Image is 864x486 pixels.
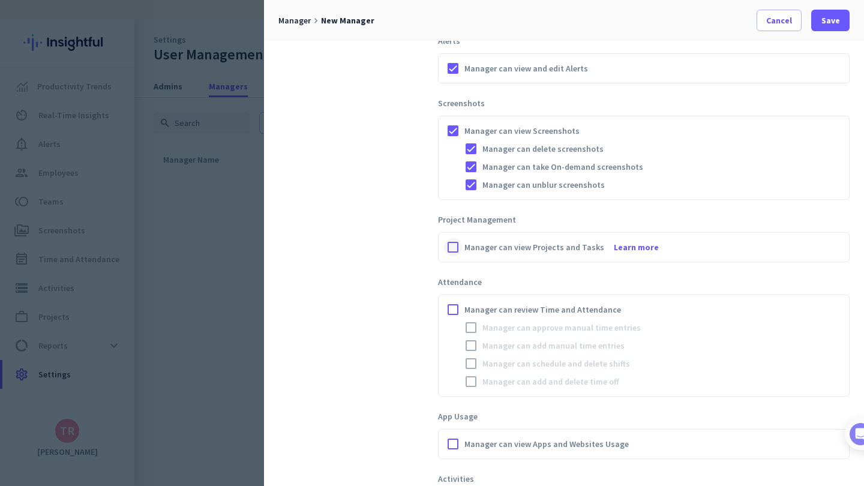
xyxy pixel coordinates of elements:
[278,15,311,26] span: manager
[311,16,321,26] i: keyboard_arrow_right
[757,10,802,31] button: Cancel
[811,10,850,31] button: Save
[766,14,792,26] span: Cancel
[438,98,850,109] div: Screenshots
[464,304,621,316] span: Manager can review Time and Attendance
[614,241,659,253] a: Learn more
[438,473,850,484] div: Activities
[482,161,643,173] span: Manager can take On-demand screenshots
[438,35,850,46] div: Alerts
[464,438,629,450] span: Manager can view Apps and Websites Usage
[482,143,604,155] span: Manager can delete screenshots
[438,277,850,287] div: Attendance
[464,241,604,253] span: Manager can view Projects and Tasks
[438,411,850,422] div: App Usage
[438,214,850,225] div: Project Management
[482,179,605,191] span: Manager can unblur screenshots
[321,15,374,26] span: New manager
[464,125,580,137] span: Manager can view Screenshots
[464,62,588,74] span: Manager can view and edit Alerts
[821,14,840,26] span: Save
